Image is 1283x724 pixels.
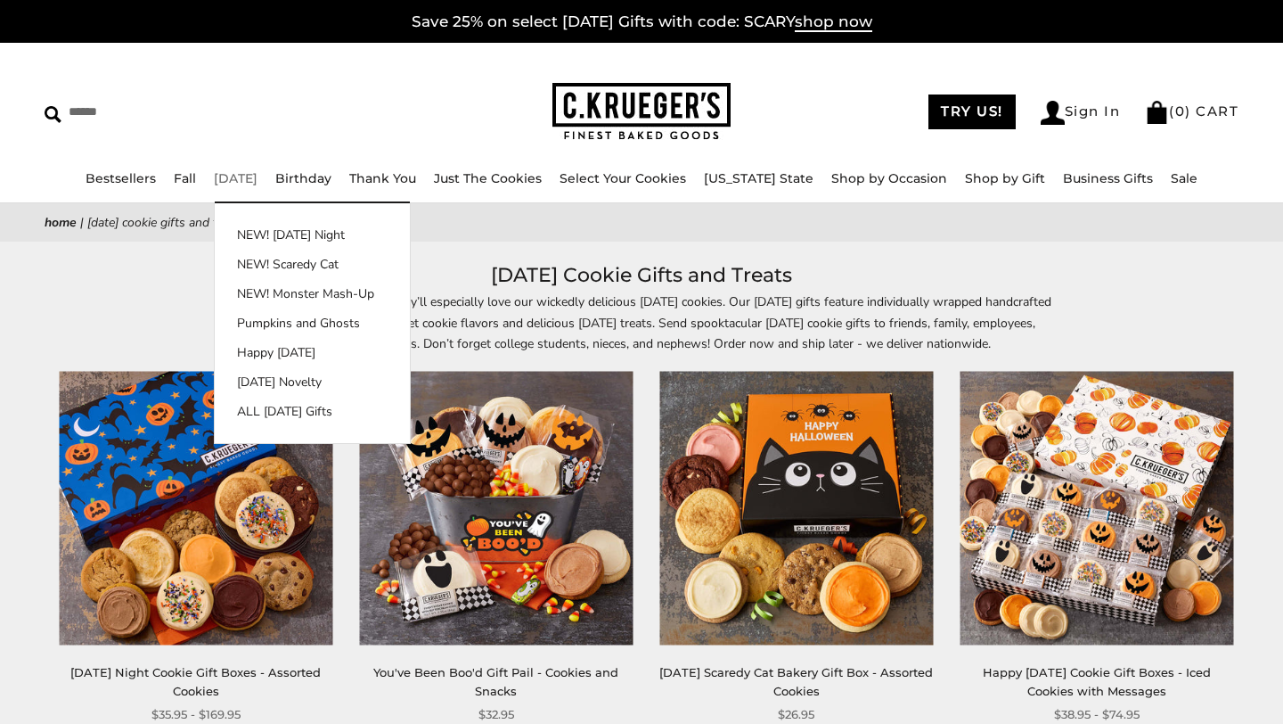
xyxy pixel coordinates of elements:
[1145,101,1169,124] img: Bag
[412,12,872,32] a: Save 25% on select [DATE] Gifts with code: SCARYshop now
[275,170,331,186] a: Birthday
[1054,705,1140,724] span: $38.95 - $74.95
[45,214,77,231] a: Home
[1145,103,1238,119] a: (0) CART
[704,170,813,186] a: [US_STATE] State
[215,343,410,362] a: Happy [DATE]
[795,12,872,32] span: shop now
[434,170,542,186] a: Just The Cookies
[45,106,61,123] img: Search
[45,212,1238,233] nav: breadcrumbs
[1171,170,1197,186] a: Sale
[174,170,196,186] a: Fall
[215,226,410,244] a: NEW! [DATE] Night
[215,373,410,391] a: [DATE] Novelty
[215,402,410,421] a: ALL [DATE] Gifts
[778,705,814,724] span: $26.95
[960,372,1233,646] img: Happy Halloween Cookie Gift Boxes - Iced Cookies with Messages
[70,665,321,698] a: [DATE] Night Cookie Gift Boxes - Assorted Cookies
[45,98,325,126] input: Search
[965,170,1045,186] a: Shop by Gift
[928,95,1016,129] a: TRY US!
[214,170,257,186] a: [DATE]
[983,665,1211,698] a: Happy [DATE] Cookie Gift Boxes - Iced Cookies with Messages
[349,170,416,186] a: Thank You
[1063,170,1153,186] a: Business Gifts
[552,83,731,141] img: C.KRUEGER'S
[1175,103,1186,119] span: 0
[1041,101,1121,125] a: Sign In
[87,214,245,231] span: [DATE] Cookie Gifts and Treats
[71,259,1212,292] h1: [DATE] Cookie Gifts and Treats
[560,170,686,186] a: Select Your Cookies
[86,170,156,186] a: Bestsellers
[478,705,514,724] span: $32.95
[215,314,410,333] a: Pumpkins and Ghosts
[215,255,410,274] a: NEW! Scaredy Cat
[151,705,241,724] span: $35.95 - $169.95
[59,372,332,646] img: Halloween Night Cookie Gift Boxes - Assorted Cookies
[1041,101,1065,125] img: Account
[659,665,933,698] a: [DATE] Scaredy Cat Bakery Gift Box - Assorted Cookies
[831,170,947,186] a: Shop by Occasion
[215,284,410,303] a: NEW! Monster Mash-Up
[80,214,84,231] span: |
[659,372,933,646] img: Halloween Scaredy Cat Bakery Gift Box - Assorted Cookies
[232,292,1051,353] p: Everyone loves cookies! And they’ll especially love our wickedly delicious [DATE] cookies. Our [D...
[359,372,633,646] img: You've Been Boo'd Gift Pail - Cookies and Snacks
[373,665,618,698] a: You've Been Boo'd Gift Pail - Cookies and Snacks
